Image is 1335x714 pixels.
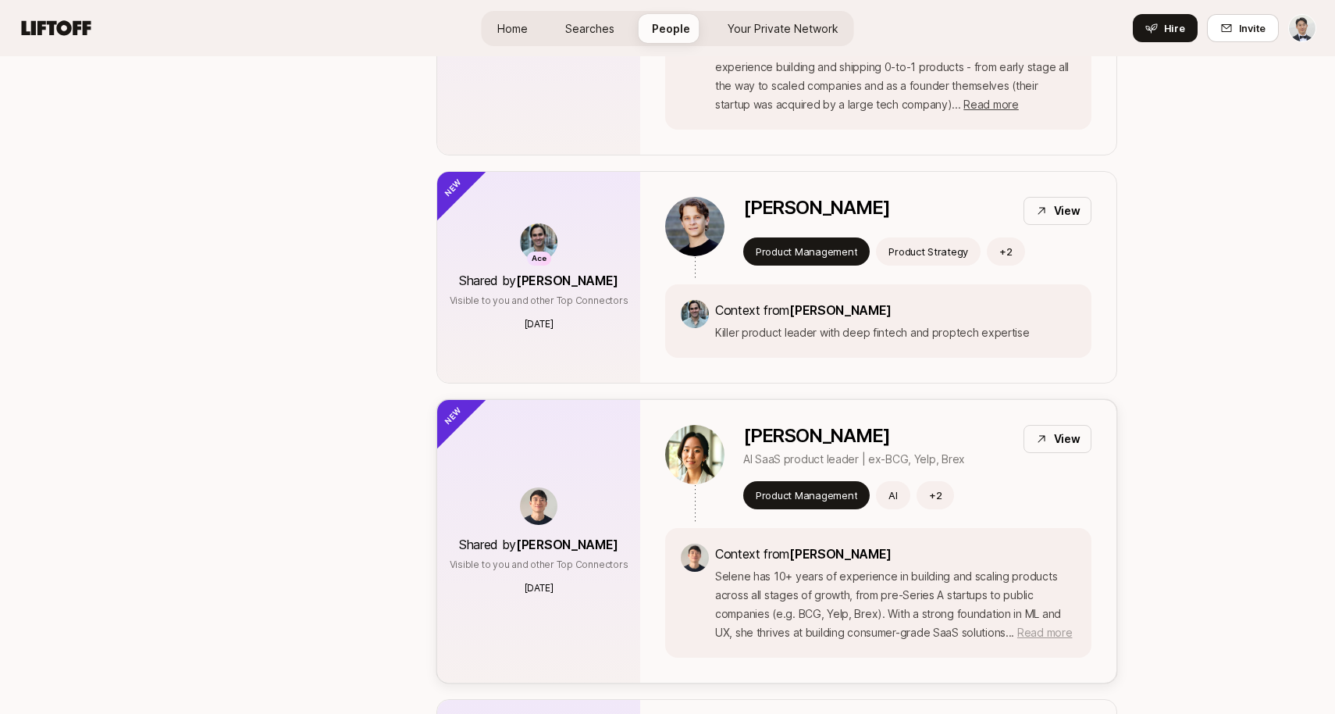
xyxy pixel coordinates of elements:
a: Home [485,14,540,43]
p: View [1054,202,1080,220]
a: Your Private Network [715,14,851,43]
span: [PERSON_NAME] [789,546,892,562]
p: Visible to you and other Top Connectors [450,294,628,308]
p: Killer product leader with deep fintech and proptech expertise [715,323,1030,342]
p: Context from [715,544,1076,564]
button: Hire [1133,14,1198,42]
div: New [411,145,488,223]
div: New [411,373,488,451]
a: People [639,14,703,43]
p: Shared by [459,270,618,291]
p: Product Management [756,244,857,259]
img: b51e9dbe_7297_4e33_a78f_9b99a78b3fbb.jpg [665,197,724,256]
p: Ace [532,252,546,266]
span: Read more [1017,626,1072,639]
a: Searches [553,14,627,43]
span: Searches [565,20,614,37]
button: +2 [917,481,955,509]
button: +2 [987,237,1025,266]
p: [DATE] [525,317,554,331]
button: Invite [1207,14,1279,42]
p: [PERSON_NAME] [743,425,965,447]
button: Alexander Yoon [1288,14,1316,42]
p: Selene has 10+ years of experience in building and scaling products across all stages of growth, ... [715,567,1076,642]
p: This is an exceptional hybrid product and design leader with deep experience building and shippin... [715,39,1076,114]
span: [PERSON_NAME] [516,537,618,552]
span: [PERSON_NAME] [789,302,892,318]
img: b8ed77ee_fd1f_449c_a41c_7831c68ad2d2.jpg [665,425,724,484]
img: ACg8ocKpC0VoZxj9mtyTRzishkZZzulGsul82vhyHOUV9TksoYt49r2lLw=s160-c [520,487,557,525]
span: Invite [1239,20,1266,36]
a: AceShared by[PERSON_NAME]Visible to you and other Top Connectors[DATE][PERSON_NAME]ViewProduct Ma... [436,171,1117,384]
p: [DATE] [525,581,554,595]
img: Alexander Yoon [1289,15,1315,41]
a: Shared by[PERSON_NAME]Visible to you and other Top Connectors[DATE][PERSON_NAME]AI SaaS product l... [436,399,1117,684]
p: Product Strategy [888,244,968,259]
span: Hire [1164,20,1185,36]
span: Read more [963,98,1018,111]
span: [PERSON_NAME] [516,273,618,288]
p: [PERSON_NAME] [743,197,889,219]
p: AI SaaS product leader | ex-BCG, Yelp, Brex [743,450,965,469]
p: AI [888,487,897,503]
p: Shared by [459,534,618,555]
img: 48574b06_d576_46f3_addf_44ad6cc6b19e.jpg [681,300,709,328]
p: Product Management [756,487,857,503]
img: ACg8ocKpC0VoZxj9mtyTRzishkZZzulGsul82vhyHOUV9TksoYt49r2lLw=s160-c [681,544,709,572]
span: Home [497,20,528,37]
p: View [1054,430,1080,448]
img: 48574b06_d576_46f3_addf_44ad6cc6b19e.jpg [520,223,557,261]
p: Context from [715,300,1030,320]
span: People [652,20,690,37]
p: Visible to you and other Top Connectors [450,558,628,572]
span: Your Private Network [728,20,838,37]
